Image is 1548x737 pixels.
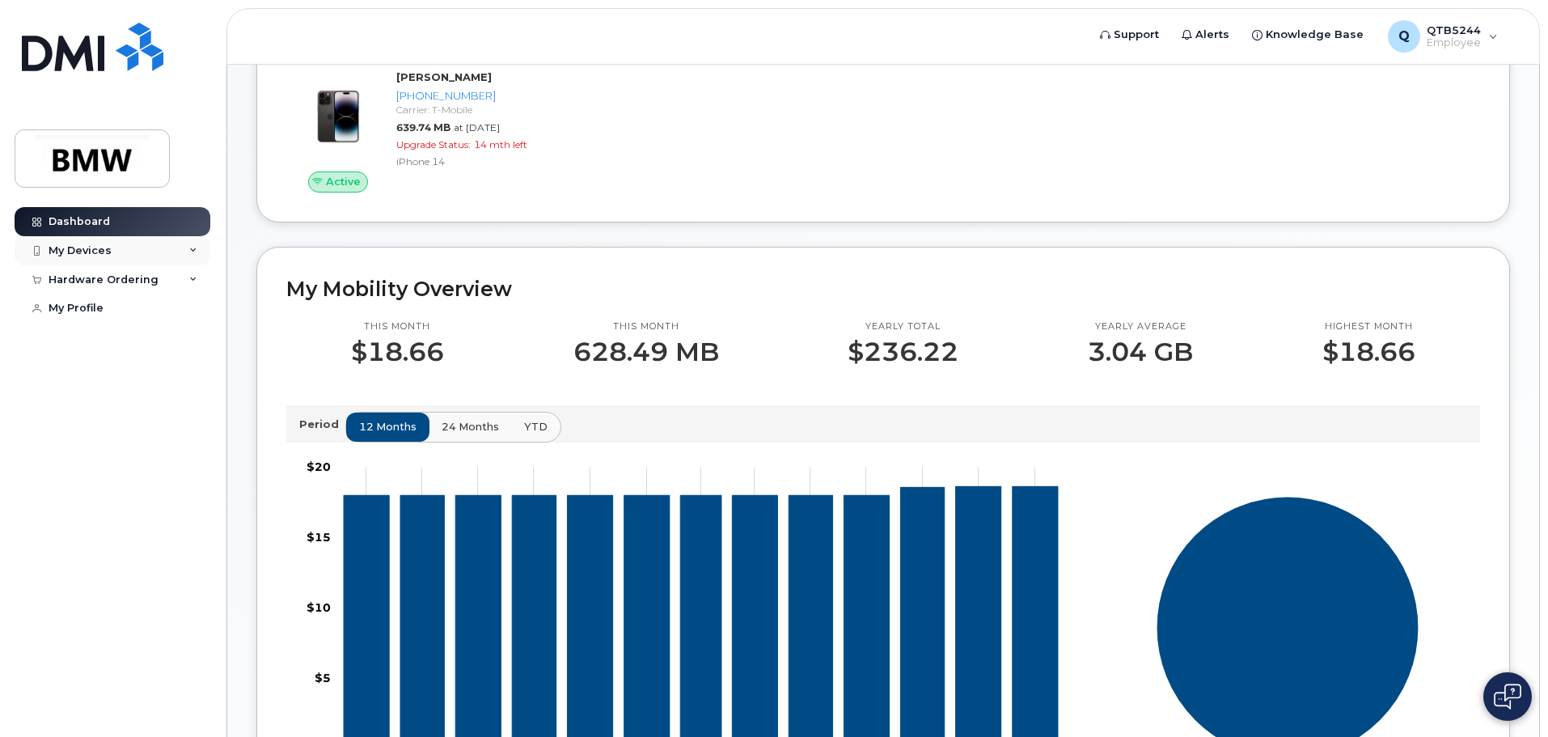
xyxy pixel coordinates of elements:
[1241,19,1375,51] a: Knowledge Base
[351,320,444,333] p: This month
[286,277,1480,301] h2: My Mobility Overview
[1322,320,1415,333] p: Highest month
[1398,27,1410,46] span: Q
[573,320,719,333] p: This month
[396,138,471,150] span: Upgrade Status:
[326,174,361,189] span: Active
[1427,36,1481,49] span: Employee
[573,337,719,366] p: 628.49 MB
[396,70,492,83] strong: [PERSON_NAME]
[1088,320,1193,333] p: Yearly average
[307,460,331,474] tspan: $20
[307,600,331,615] tspan: $10
[396,103,564,116] div: Carrier: T-Mobile
[454,121,500,133] span: at [DATE]
[848,337,958,366] p: $236.22
[351,337,444,366] p: $18.66
[848,320,958,333] p: Yearly total
[1114,27,1159,43] span: Support
[1089,19,1170,51] a: Support
[307,530,331,544] tspan: $15
[1170,19,1241,51] a: Alerts
[396,88,564,104] div: [PHONE_NUMBER]
[396,155,564,168] div: iPhone 14
[396,121,450,133] span: 639.74 MB
[524,419,548,434] span: YTD
[299,417,345,432] p: Period
[1427,23,1481,36] span: QTB5244
[474,138,527,150] span: 14 mth left
[315,671,331,685] tspan: $5
[286,70,570,193] a: Active[PERSON_NAME][PHONE_NUMBER]Carrier: T-Mobile639.74 MBat [DATE]Upgrade Status:14 mth leftiPh...
[1266,27,1364,43] span: Knowledge Base
[1377,20,1509,53] div: QTB5244
[1088,337,1193,366] p: 3.04 GB
[299,78,377,155] img: image20231002-3703462-njx0qo.jpeg
[1322,337,1415,366] p: $18.66
[1494,684,1521,709] img: Open chat
[442,419,499,434] span: 24 months
[1195,27,1229,43] span: Alerts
